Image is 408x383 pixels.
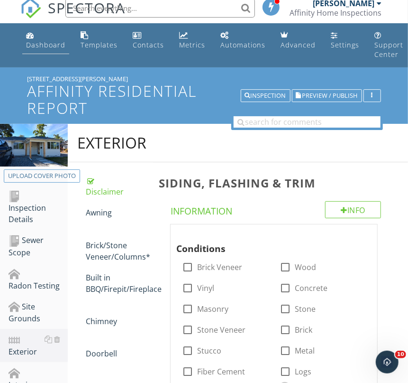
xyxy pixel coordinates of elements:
[9,234,68,258] div: Sewer Scope
[9,334,68,357] div: Exterior
[295,283,327,293] label: Concrete
[197,283,214,293] label: Vinyl
[295,325,312,335] label: Brick
[374,40,403,59] div: Support Center
[197,367,245,376] label: Fiber Cement
[4,169,80,183] button: Upload cover photo
[241,91,290,99] a: Inspection
[220,40,265,49] div: Automations
[26,40,65,49] div: Dashboard
[292,89,362,103] button: Preview / Publish
[295,346,315,355] label: Metal
[9,190,68,225] div: Inspection Details
[86,228,147,262] div: Brick/Stone Veneer/Columns*
[245,93,286,99] div: Inspection
[295,304,316,314] label: Stone
[295,262,316,272] label: Wood
[395,351,406,358] span: 10
[302,93,358,99] span: Preview / Publish
[295,367,311,376] label: Logs
[277,27,319,54] a: Advanced
[234,116,381,128] input: search for comments
[86,272,147,295] div: Built in BBQ/Firepit/Fireplace
[376,351,399,374] iframe: Intercom live chat
[197,346,221,355] label: Stucco
[197,304,228,314] label: Masonry
[86,336,147,359] div: Doorbell
[281,40,316,49] div: Advanced
[241,89,290,103] button: Inspection
[171,201,381,217] h4: Information
[86,304,147,327] div: Chimney
[371,27,407,64] a: Support Center
[22,27,69,54] a: Dashboard
[217,27,269,54] a: Automations (Basic)
[292,91,362,99] a: Preview / Publish
[159,177,393,189] h3: Siding, Flashing & Trim
[81,40,118,49] div: Templates
[129,27,168,54] a: Contacts
[331,40,359,49] div: Settings
[20,6,126,26] a: SPECTORA
[179,40,205,49] div: Metrics
[27,75,381,83] div: [STREET_ADDRESS][PERSON_NAME]
[197,262,242,272] label: Brick Veneer
[9,301,68,325] div: Site Grounds
[176,228,362,256] div: Conditions
[9,268,68,291] div: Radon Testing
[327,27,363,54] a: Settings
[27,83,381,116] h1: Affinity Residential Report
[86,207,147,218] div: Awning
[175,27,209,54] a: Metrics
[86,175,147,197] div: Disclaimer
[8,171,76,181] div: Upload cover photo
[290,8,381,18] div: Affinity Home Inspections
[197,325,245,335] label: Stone Veneer
[133,40,164,49] div: Contacts
[77,133,146,152] div: Exterior
[77,27,121,54] a: Templates
[325,201,381,218] div: Info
